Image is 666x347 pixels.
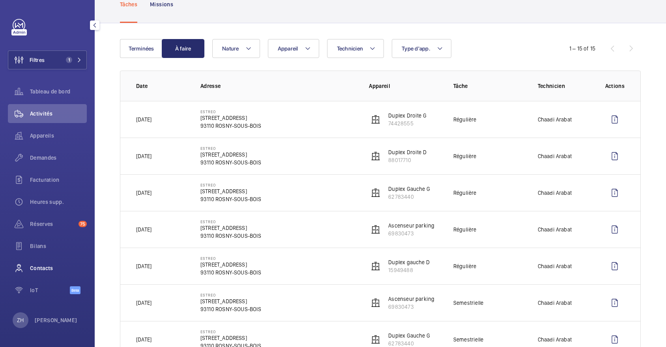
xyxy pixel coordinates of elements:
span: Activités [30,110,87,118]
p: Régulière [453,152,477,160]
p: 69830473 [388,303,434,311]
p: ZH [17,316,24,324]
span: Appareil [278,45,298,52]
p: 74428555 [388,119,427,127]
button: Technicien [327,39,384,58]
p: [STREET_ADDRESS] [200,114,261,122]
span: Appareils [30,132,87,140]
p: Technicien [538,82,593,90]
p: [STREET_ADDRESS] [200,261,261,269]
span: Bilans [30,242,87,250]
span: Tableau de bord [30,88,87,95]
p: Chaadi Arabat [538,336,572,343]
p: Adresse [200,82,356,90]
p: ESTREO [200,183,261,187]
p: Régulière [453,262,477,270]
p: 69830473 [388,229,434,237]
span: Contacts [30,264,87,272]
p: [DATE] [136,152,152,160]
p: 93110 ROSNY-SOUS-BOIS [200,269,261,276]
button: Nature [212,39,260,58]
span: IoT [30,286,70,294]
span: Technicien [337,45,363,52]
img: elevator.svg [371,151,380,161]
p: 93110 ROSNY-SOUS-BOIS [200,195,261,203]
img: elevator.svg [371,188,380,198]
span: Demandes [30,154,87,162]
p: Actions [605,82,625,90]
span: Type d'app. [402,45,430,52]
p: Duplex Gauche G [388,185,430,193]
p: Régulière [453,226,477,233]
p: 93110 ROSNY-SOUS-BOIS [200,305,261,313]
p: [STREET_ADDRESS] [200,297,261,305]
p: ESTREO [200,146,261,151]
p: Duplex Droite G [388,112,427,119]
p: [STREET_ADDRESS] [200,334,261,342]
p: ESTREO [200,109,261,114]
p: [DATE] [136,299,152,307]
p: Chaadi Arabat [538,152,572,160]
p: 93110 ROSNY-SOUS-BOIS [200,159,261,166]
p: Appareil [369,82,441,90]
p: Chaadi Arabat [538,116,572,123]
button: Appareil [268,39,319,58]
p: Date [136,82,188,90]
p: Ascenseur parking [388,222,434,229]
p: Régulière [453,116,477,123]
p: [STREET_ADDRESS] [200,187,261,195]
p: Chaadi Arabat [538,299,572,307]
p: Missions [150,0,173,8]
p: ESTREO [200,293,261,297]
p: 93110 ROSNY-SOUS-BOIS [200,232,261,240]
p: [STREET_ADDRESS] [200,151,261,159]
button: Type d'app. [392,39,451,58]
p: ESTREO [200,256,261,261]
p: [DATE] [136,189,152,197]
p: 88017710 [388,156,427,164]
button: À faire [162,39,204,58]
p: [DATE] [136,262,152,270]
span: Beta [70,286,80,294]
span: Heures supp. [30,198,87,206]
p: [DATE] [136,226,152,233]
p: Semestrielle [453,336,483,343]
p: Chaadi Arabat [538,262,572,270]
button: Terminées [120,39,163,58]
p: Chaadi Arabat [538,189,572,197]
span: Filtres [30,56,45,64]
p: Régulière [453,189,477,197]
span: Facturation [30,176,87,184]
p: 62783440 [388,193,430,201]
img: elevator.svg [371,115,380,124]
p: 15949488 [388,266,430,274]
p: 93110 ROSNY-SOUS-BOIS [200,122,261,130]
p: [STREET_ADDRESS] [200,224,261,232]
p: Tâche [453,82,525,90]
span: Nature [222,45,239,52]
p: Duplex gauche D [388,258,430,266]
div: 1 – 15 of 15 [569,45,595,52]
p: Duplex Droite D [388,148,427,156]
button: Filtres1 [8,50,87,69]
p: [DATE] [136,116,152,123]
p: Duplex Gauche G [388,332,430,340]
p: ESTREO [200,219,261,224]
p: Ascenseur parking [388,295,434,303]
span: Réserves [30,220,75,228]
p: ESTREO [200,329,261,334]
p: Tâches [120,0,137,8]
img: elevator.svg [371,335,380,344]
span: 75 [79,221,87,227]
img: elevator.svg [371,298,380,308]
img: elevator.svg [371,225,380,234]
img: elevator.svg [371,261,380,271]
p: Chaadi Arabat [538,226,572,233]
p: Semestrielle [453,299,483,307]
p: [PERSON_NAME] [35,316,77,324]
span: 1 [66,57,72,63]
p: [DATE] [136,336,152,343]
